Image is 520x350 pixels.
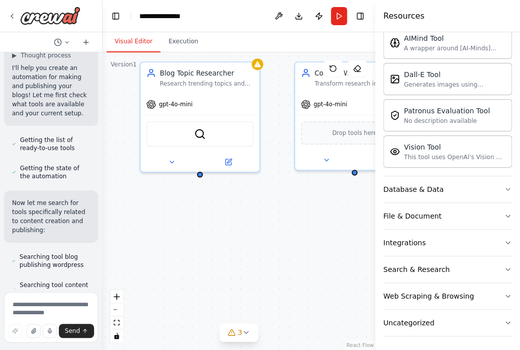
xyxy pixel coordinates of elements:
[383,256,512,283] button: Search & Research
[110,290,123,342] div: React Flow controls
[20,136,90,152] span: Getting the list of ready-to-use tools
[383,238,425,248] div: Integrations
[110,329,123,342] button: toggle interactivity
[404,44,505,52] div: A wrapper around [AI-Minds]([URL][DOMAIN_NAME]). Useful for when you need answers to questions fr...
[78,36,94,48] button: Start a new chat
[110,303,123,316] button: zoom out
[110,316,123,329] button: fit view
[383,318,434,328] div: Uncategorized
[20,281,90,297] span: Searching tool content writing research
[332,128,377,137] span: Drop tools here
[220,323,258,342] button: 3
[139,61,260,173] div: Blog Topic ResearcherResearch trending topics and gather comprehensive information about {blog_to...
[27,324,41,338] button: Upload files
[390,110,400,120] img: Patronusevaltool
[353,9,367,23] button: Hide right sidebar
[383,291,474,301] div: Web Scraping & Browsing
[20,164,90,180] span: Getting the state of the automation
[390,147,400,157] img: Visiontool
[12,198,90,235] p: Now let me search for tools specifically related to content creation and publishing:
[139,11,190,21] nav: breadcrumb
[8,324,22,338] button: Improve this prompt
[294,61,415,171] div: Content WriterTransform research insights into well-structured, engaging blog posts about {blog_t...
[383,211,442,221] div: File & Document
[383,23,512,176] div: AI & Machine Learning
[346,342,374,348] a: React Flow attribution
[107,31,160,52] button: Visual Editor
[111,60,137,68] div: Version 1
[20,7,80,25] img: Logo
[404,153,505,161] div: This tool uses OpenAI's Vision API to describe the contents of an image.
[383,203,512,229] button: File & Document
[313,101,347,108] span: gpt-4o-mini
[20,253,90,269] span: Searching tool blog publishing wordpress
[238,327,242,337] span: 3
[356,154,410,166] button: Open in side panel
[404,142,505,152] div: Vision Tool
[201,156,255,168] button: Open in side panel
[390,74,400,84] img: Dalletool
[383,176,512,202] button: Database & Data
[404,117,490,125] div: No description available
[383,184,444,194] div: Database & Data
[160,68,253,78] div: Blog Topic Researcher
[160,80,253,87] div: Research trending topics and gather comprehensive information about {blog_topic}, including curre...
[383,10,424,22] h4: Resources
[383,230,512,256] button: Integrations
[383,264,450,274] div: Search & Research
[43,324,57,338] button: Click to speak your automation idea
[12,51,71,59] button: ▶Thought process
[404,81,505,89] div: Generates images using OpenAI's Dall-E model.
[194,128,206,139] img: SerperDevTool
[404,33,505,43] div: AIMind Tool
[404,106,490,116] div: Patronus Evaluation Tool
[50,36,74,48] button: Switch to previous chat
[404,69,505,80] div: Dall-E Tool
[383,283,512,309] button: Web Scraping & Browsing
[12,51,17,59] span: ▶
[383,310,512,336] button: Uncategorized
[159,101,193,108] span: gpt-4o-mini
[59,324,94,338] button: Send
[109,9,123,23] button: Hide left sidebar
[390,38,400,48] img: Aimindtool
[160,31,206,52] button: Execution
[21,51,71,59] span: Thought process
[65,327,80,335] span: Send
[12,63,90,118] p: I'll help you create an automation for making and publishing your blogs! Let me first check what ...
[314,68,408,78] div: Content Writer
[110,290,123,303] button: zoom in
[314,80,408,87] div: Transform research insights into well-structured, engaging blog posts about {blog_topic} that res...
